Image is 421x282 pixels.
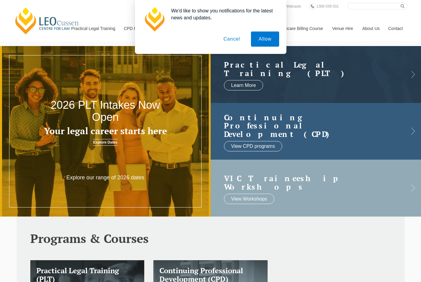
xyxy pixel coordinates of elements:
[224,194,275,204] a: View Workshops
[93,139,117,146] a: Explore Dates
[224,141,282,151] a: View CPD programs
[30,232,391,245] h2: Programs & Courses
[142,7,166,32] img: notification icon
[224,61,396,77] h2: Practical Legal Training (PLT)
[63,174,148,181] p: Explore our range of 2026 dates
[42,99,169,123] h2: 2026 PLT Intakes Now Open
[251,32,279,47] button: Allow
[166,7,279,21] div: We'd like to show you notifications for the latest news and updates.
[224,80,263,91] a: Learn More
[224,113,396,138] a: Continuing ProfessionalDevelopment (CPD)
[216,32,248,47] button: Cancel
[224,174,396,191] a: VIC Traineeship Workshops
[224,113,396,138] h2: Continuing Professional Development (CPD)
[224,61,396,77] a: Practical LegalTraining (PLT)
[42,126,169,136] h3: Your legal career starts here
